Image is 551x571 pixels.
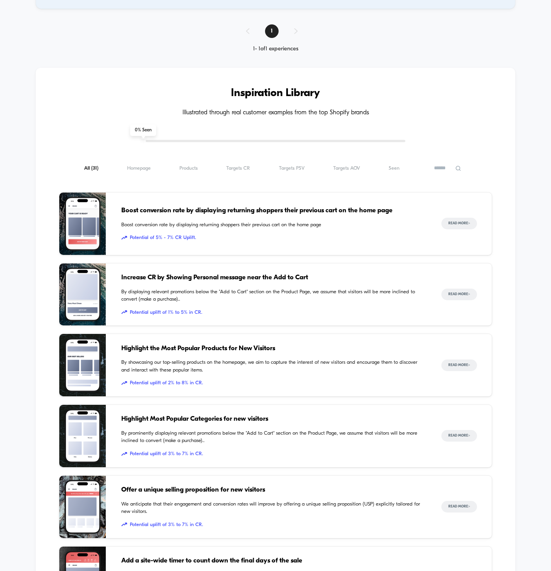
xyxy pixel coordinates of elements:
[127,165,151,171] span: Homepage
[121,485,425,495] span: Offer a unique selling proposition for new visitors
[265,24,279,38] span: 1
[91,166,98,171] span: ( 31 )
[84,165,98,171] span: All
[441,218,477,229] button: Read More>
[121,344,425,354] span: Highlight the Most Popular Products for New Visitors
[59,476,106,538] img: We anticipate that their engagement and conversion rates will improve by offering a unique sellin...
[441,430,477,442] button: Read More>
[333,165,360,171] span: Targets AOV
[192,144,210,152] div: Current time
[4,142,16,154] button: Play, NEW DEMO 2025-VEED.mp4
[121,309,425,316] span: Potential uplift of 1% to 5% in CR.
[179,165,198,171] span: Products
[121,379,425,387] span: Potential uplift of 2% to 8% in CR.
[121,221,425,229] span: Boost conversion rate by displaying returning shoppers their previous cart on the home page
[238,46,313,52] div: 1 - 1 of 1 experiences
[6,131,277,139] input: Seek
[59,87,492,100] h3: Inspiration Library
[226,165,250,171] span: Targets CR
[121,430,425,445] span: By prominently displaying relevant promotions below the "Add to Cart" section on the Product Page...
[59,405,106,467] img: By prominently displaying relevant promotions below the "Add to Cart" section on the Product Page...
[121,500,425,516] span: We anticipate that their engagement and conversion rates will improve by offering a unique sellin...
[59,193,106,255] img: Boost conversion rate by displaying returning shoppers their previous cart on the home page
[130,124,156,136] span: 0 % Seen
[131,70,150,88] button: Play, NEW DEMO 2025-VEED.mp4
[389,165,399,171] span: Seen
[121,450,425,458] span: Potential uplift of 3% to 7% in CR.
[121,414,425,424] span: Highlight Most Popular Categories for new visitors
[121,273,425,283] span: Increase CR by Showing Personal message near the Add to Cart
[121,288,425,303] span: By displaying relevant promotions below the "Add to Cart" section on the Product Page, we assume ...
[121,521,425,529] span: Potential uplift of 3% to 7% in CR.
[441,289,477,300] button: Read More>
[225,144,248,152] input: Volume
[121,234,425,242] span: Potential of 5% - 7% CR Uplift.
[121,359,425,374] span: By showcasing our top-selling products on the homepage, we aim to capture the interest of new vis...
[441,359,477,371] button: Read More>
[59,109,492,117] h4: Illustrated through real customer examples from the top Shopify brands
[121,556,425,566] span: Add a site-wide timer to count down the final days of the sale
[59,263,106,326] img: By displaying relevant promotions below the "Add to Cart" section on the Product Page, we assume ...
[59,334,106,396] img: By showcasing our top-selling products on the homepage, we aim to capture the interest of new vis...
[441,501,477,513] button: Read More>
[279,165,305,171] span: Targets PSV
[121,206,425,216] span: Boost conversion rate by displaying returning shoppers their previous cart on the home page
